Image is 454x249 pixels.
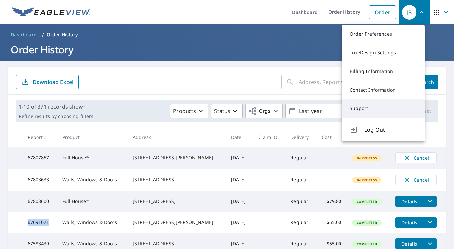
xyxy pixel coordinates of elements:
p: Last year [296,105,374,117]
span: Search [419,79,433,85]
button: Products [170,104,208,118]
td: Regular [285,191,316,212]
button: Status [211,104,243,118]
a: Support [342,99,425,118]
td: Regular [285,147,316,169]
button: filesDropdownBtn-67583439 [423,238,437,249]
span: Details [399,198,419,205]
div: JB [402,5,416,20]
td: [DATE] [226,191,253,212]
div: [STREET_ADDRESS] [133,198,220,205]
th: Report # [22,127,57,147]
li: / [42,31,44,39]
div: [STREET_ADDRESS][PERSON_NAME] [133,219,220,226]
span: Log Out [364,126,417,134]
th: Claim ID [253,127,285,147]
td: [DATE] [226,169,253,191]
span: Dashboard [11,31,37,38]
span: Details [399,219,419,226]
td: - [316,169,346,191]
button: Last year [285,104,385,118]
span: In Process [353,156,381,160]
p: Products [173,107,196,115]
td: $55.00 [316,212,346,233]
td: Walls, Windows & Doors [57,169,127,191]
th: Delivery [285,127,316,147]
td: 67807857 [22,147,57,169]
div: [STREET_ADDRESS] [133,240,220,247]
button: detailsBtn-67583439 [395,238,423,249]
button: Log Out [342,118,425,141]
a: Order [369,5,396,19]
button: detailsBtn-67803600 [395,196,423,207]
a: Contact Information [342,81,425,99]
td: [DATE] [226,212,253,233]
td: Full House™ [57,191,127,212]
div: [STREET_ADDRESS][PERSON_NAME] [133,155,220,161]
td: Walls, Windows & Doors [57,212,127,233]
span: Details [399,241,419,247]
th: Product [57,127,127,147]
div: [STREET_ADDRESS] [133,176,220,183]
button: Download Excel [16,75,79,89]
p: Refine results by choosing filters [19,113,93,119]
span: Completed [353,199,381,204]
td: Regular [285,212,316,233]
p: 1-10 of 371 records shown [19,103,93,111]
span: In Process [353,178,381,182]
th: Cost [316,127,346,147]
a: TrueDesign Settings [342,43,425,62]
button: Orgs [245,104,283,118]
a: Dashboard [8,30,39,40]
p: Download Excel [33,78,73,86]
input: Address, Report #, Claim ID, etc. [299,73,409,91]
h1: Order History [8,43,446,56]
td: $79.80 [316,191,346,212]
img: EV Logo [12,7,90,17]
td: 67803633 [22,169,57,191]
button: Cancel [395,152,437,163]
a: Order Preferences [342,25,425,43]
td: [DATE] [226,147,253,169]
p: Status [214,107,230,115]
td: Regular [285,169,316,191]
td: 67691021 [22,212,57,233]
button: Cancel [395,174,437,185]
td: - [316,147,346,169]
td: Full House™ [57,147,127,169]
nav: breadcrumb [8,30,446,40]
a: Billing Information [342,62,425,81]
button: filesDropdownBtn-67691021 [423,217,437,228]
th: Date [226,127,253,147]
td: 67803600 [22,191,57,212]
button: detailsBtn-67691021 [395,217,423,228]
p: Order History [47,31,78,38]
span: Cancel [402,176,430,184]
button: filesDropdownBtn-67803600 [423,196,437,207]
th: Address [127,127,226,147]
span: Orgs [248,107,270,115]
span: Completed [353,220,381,225]
span: Cancel [402,154,430,162]
span: Completed [353,242,381,246]
button: Search [414,75,438,89]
